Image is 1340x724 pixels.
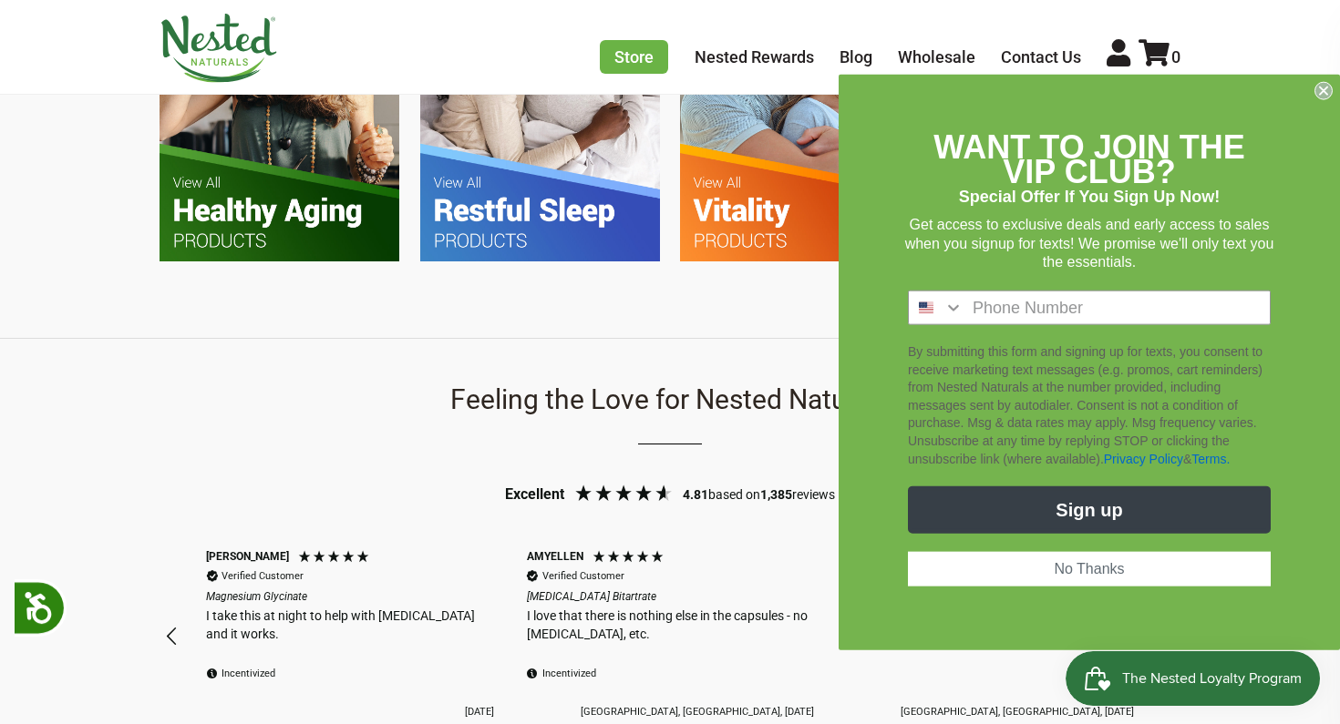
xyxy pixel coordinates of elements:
div: Verified Customer [542,569,624,583]
a: Contact Us [1001,47,1081,66]
em: Magnesium Glycinate [206,589,493,605]
div: REVIEWS.io Carousel Scroll Left [150,615,194,658]
button: Close dialog [1314,81,1333,99]
div: AMYELLEN [527,549,583,565]
a: Privacy Policy [1104,451,1183,465]
div: reviews [760,486,835,505]
div: I take this at night to help with [MEDICAL_DATA] and it works. [206,607,493,643]
span: 4.81 [683,487,708,502]
input: Phone Number [964,291,1270,324]
div: 5 Stars [297,549,375,568]
a: Wholesale [898,47,975,66]
span: 0 [1171,47,1180,66]
div: [GEOGRAPHIC_DATA], [GEOGRAPHIC_DATA], [DATE] [581,705,814,719]
span: WANT TO JOIN THE VIP CLUB? [933,127,1244,190]
div: [DATE] [465,705,494,719]
span: Get access to exclusive deals and early access to sales when you signup for texts! We promise we'... [905,217,1274,270]
button: Search Countries [909,291,964,324]
button: Sign up [908,486,1271,534]
a: Nested Rewards [695,47,814,66]
div: Excellent [505,484,564,505]
div: Incentivized [542,667,596,680]
div: 4.81 Stars [569,483,678,507]
a: 0 [1139,47,1180,66]
div: I love that there is nothing else in the capsules - no [MEDICAL_DATA], etc. [527,607,814,643]
a: Store [600,40,668,74]
a: Terms. [1191,451,1230,465]
div: based on [683,486,760,505]
span: Special Offer If You Sign Up Now! [959,187,1220,205]
div: [GEOGRAPHIC_DATA], [GEOGRAPHIC_DATA], [DATE] [901,705,1134,719]
p: By submitting this form and signing up for texts, you consent to receive marketing text messages ... [908,343,1271,468]
div: 5 Stars [592,549,669,568]
a: Blog [840,47,872,66]
img: Nested Naturals [160,14,278,83]
div: Incentivized [222,667,275,680]
img: United States [919,301,933,315]
span: 1,385 [760,487,792,502]
div: [PERSON_NAME] [206,549,289,565]
em: [MEDICAL_DATA] Bitartrate [527,589,814,605]
button: No Thanks [908,552,1271,586]
div: Verified Customer [222,569,304,583]
div: FLYOUT Form [839,74,1340,650]
iframe: Button to open loyalty program pop-up [1066,651,1322,706]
